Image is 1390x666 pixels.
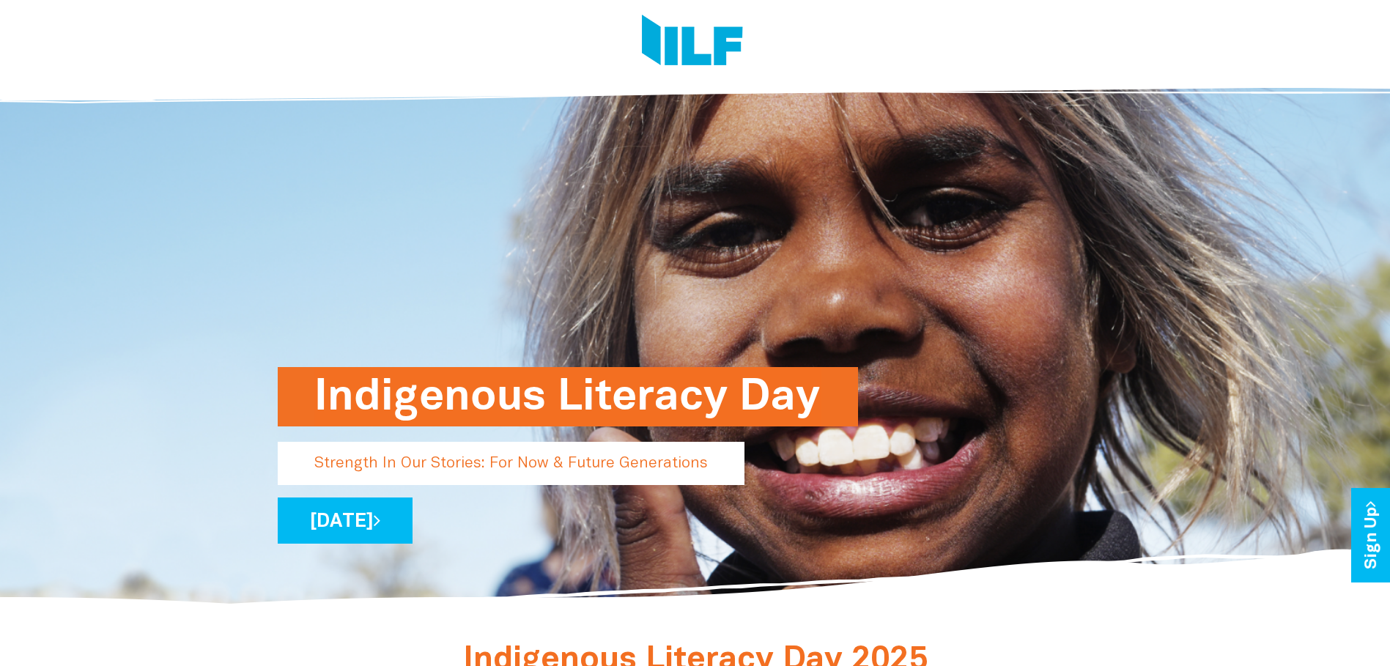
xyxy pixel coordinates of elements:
h1: Indigenous Literacy Day [314,367,821,426]
img: Logo [642,15,743,70]
a: [DATE] [278,497,413,544]
p: Strength In Our Stories: For Now & Future Generations [278,442,744,485]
